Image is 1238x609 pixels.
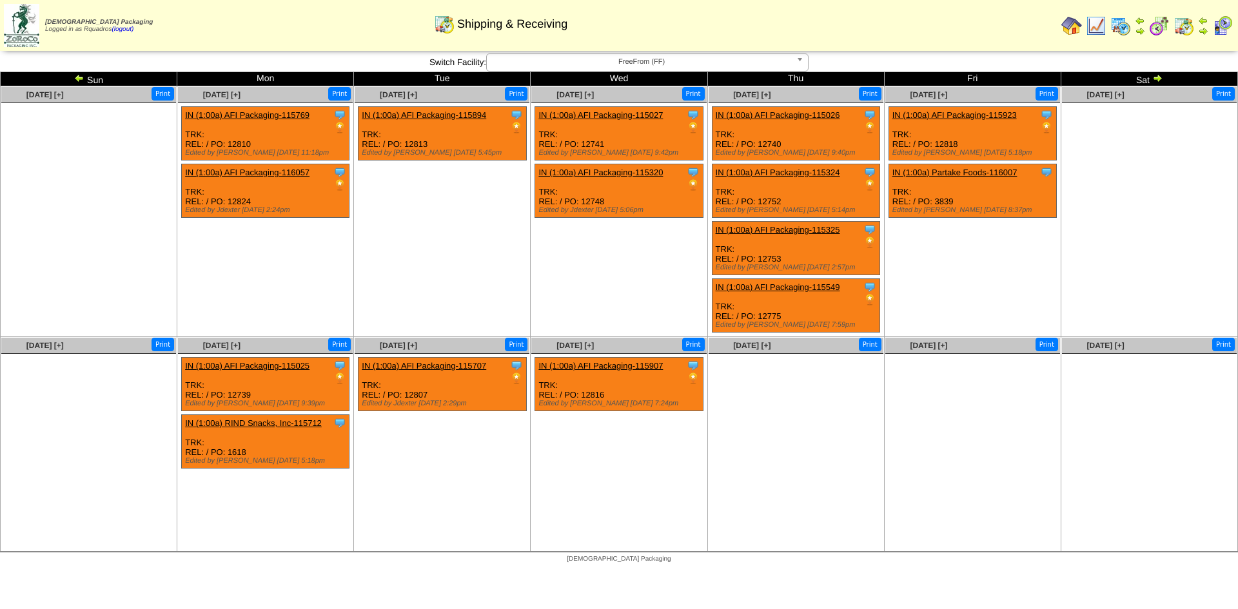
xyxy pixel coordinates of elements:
div: TRK: REL: / PO: 12816 [535,358,703,411]
img: Tooltip [687,359,700,372]
td: Wed [531,72,707,86]
img: calendarblend.gif [1149,15,1170,36]
img: PO [687,179,700,191]
div: Edited by [PERSON_NAME] [DATE] 5:18pm [185,457,349,465]
a: [DATE] [+] [203,90,241,99]
td: Mon [177,72,354,86]
td: Thu [707,72,884,86]
img: Tooltip [863,280,876,293]
button: Print [505,338,527,351]
span: [DATE] [+] [910,341,947,350]
a: IN (1:00a) AFI Packaging-115894 [362,110,486,120]
img: PO [687,372,700,385]
span: [DEMOGRAPHIC_DATA] Packaging [45,19,153,26]
div: TRK: REL: / PO: 12753 [712,222,879,275]
div: Edited by [PERSON_NAME] [DATE] 5:45pm [362,149,526,157]
div: Edited by [PERSON_NAME] [DATE] 5:14pm [716,206,879,214]
div: TRK: REL: / PO: 3839 [889,164,1056,218]
button: Print [859,87,881,101]
img: calendarinout.gif [1174,15,1194,36]
img: arrowleft.gif [1198,15,1208,26]
img: PO [863,179,876,191]
button: Print [505,87,527,101]
span: Logged in as Rquadros [45,19,153,33]
button: Print [1036,87,1058,101]
a: IN (1:00a) Partake Foods-116007 [892,168,1017,177]
img: PO [333,372,346,385]
img: Tooltip [510,108,523,121]
div: Edited by Jdexter [DATE] 2:24pm [185,206,349,214]
div: TRK: REL: / PO: 12752 [712,164,879,218]
img: calendarcustomer.gif [1212,15,1233,36]
img: PO [333,179,346,191]
a: [DATE] [+] [26,341,64,350]
img: PO [510,121,523,134]
img: Tooltip [863,223,876,236]
div: TRK: REL: / PO: 12810 [182,107,349,160]
a: [DATE] [+] [203,341,241,350]
a: IN (1:00a) AFI Packaging-116057 [185,168,309,177]
a: [DATE] [+] [380,341,417,350]
td: Tue [354,72,531,86]
img: Tooltip [333,416,346,429]
a: IN (1:00a) AFI Packaging-115907 [538,361,663,371]
span: FreeFrom (FF) [492,54,791,70]
a: IN (1:00a) AFI Packaging-115325 [716,225,840,235]
a: IN (1:00a) AFI Packaging-115549 [716,282,840,292]
img: Tooltip [1040,166,1053,179]
img: arrowleft.gif [1135,15,1145,26]
button: Print [152,87,174,101]
a: [DATE] [+] [26,90,64,99]
a: [DATE] [+] [733,90,771,99]
a: [DATE] [+] [733,341,771,350]
img: Tooltip [333,108,346,121]
td: Sat [1061,72,1237,86]
a: IN (1:00a) AFI Packaging-115769 [185,110,309,120]
img: line_graph.gif [1086,15,1106,36]
a: [DATE] [+] [1087,341,1125,350]
div: Edited by Jdexter [DATE] 2:29pm [362,400,526,407]
img: PO [863,121,876,134]
img: PO [687,121,700,134]
div: Edited by [PERSON_NAME] [DATE] 7:59pm [716,321,879,329]
a: IN (1:00a) AFI Packaging-115320 [538,168,663,177]
img: zoroco-logo-small.webp [4,4,39,47]
div: TRK: REL: / PO: 12824 [182,164,349,218]
a: IN (1:00a) AFI Packaging-115027 [538,110,663,120]
div: TRK: REL: / PO: 12807 [359,358,526,411]
a: [DATE] [+] [1087,90,1125,99]
td: Fri [884,72,1061,86]
button: Print [1212,87,1235,101]
span: [DEMOGRAPHIC_DATA] Packaging [567,556,671,563]
div: Edited by [PERSON_NAME] [DATE] 2:57pm [716,264,879,271]
a: [DATE] [+] [556,90,594,99]
div: Edited by [PERSON_NAME] [DATE] 9:40pm [716,149,879,157]
div: Edited by [PERSON_NAME] [DATE] 9:39pm [185,400,349,407]
div: Edited by Jdexter [DATE] 5:06pm [538,206,702,214]
a: IN (1:00a) AFI Packaging-115707 [362,361,486,371]
div: Edited by [PERSON_NAME] [DATE] 7:24pm [538,400,702,407]
div: TRK: REL: / PO: 12740 [712,107,879,160]
a: [DATE] [+] [380,90,417,99]
button: Print [1212,338,1235,351]
div: Edited by [PERSON_NAME] [DATE] 8:37pm [892,206,1056,214]
button: Print [859,338,881,351]
img: Tooltip [1040,108,1053,121]
div: TRK: REL: / PO: 12775 [712,279,879,333]
button: Print [682,338,705,351]
a: [DATE] [+] [910,90,947,99]
button: Print [328,338,351,351]
img: home.gif [1061,15,1082,36]
button: Print [328,87,351,101]
button: Print [1036,338,1058,351]
td: Sun [1,72,177,86]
